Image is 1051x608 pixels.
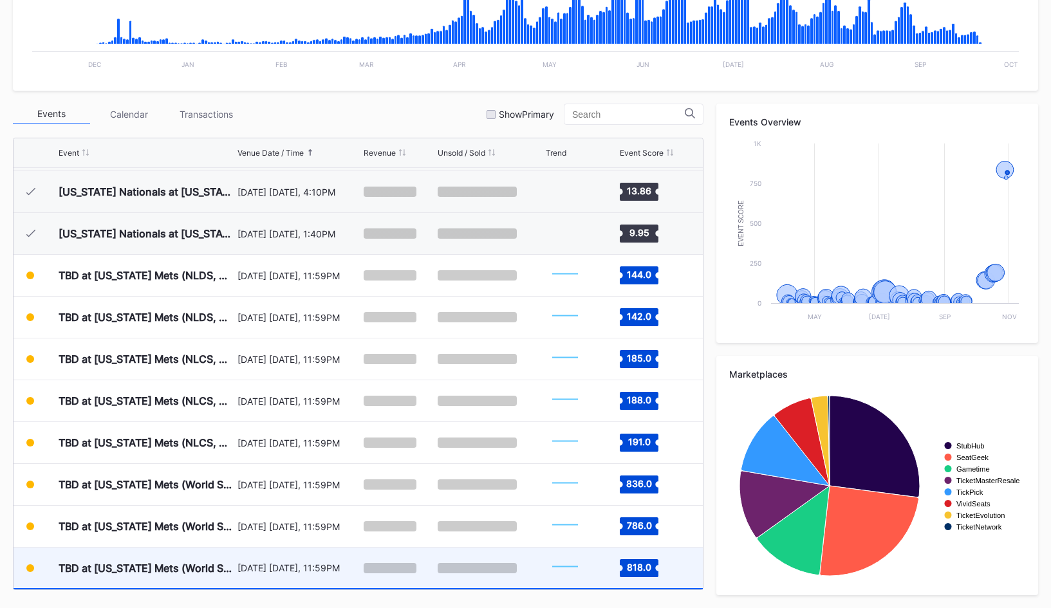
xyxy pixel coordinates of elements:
[59,353,234,365] div: TBD at [US_STATE] Mets (NLCS, Home Game 1) (If Necessary) (Date TBD) CANCELLED
[59,148,79,158] div: Event
[626,478,652,489] text: 836.0
[181,60,194,68] text: Jan
[546,510,584,542] svg: Chart title
[729,116,1025,127] div: Events Overview
[956,465,990,473] text: Gametime
[237,148,304,158] div: Venue Date / Time
[956,523,1002,531] text: TicketNetwork
[627,269,651,280] text: 144.0
[438,148,485,158] div: Unsold / Sold
[364,148,396,158] div: Revenue
[546,176,584,208] svg: Chart title
[939,313,951,320] text: Sep
[956,488,983,496] text: TickPick
[546,385,584,417] svg: Chart title
[237,228,360,239] div: [DATE] [DATE], 1:40PM
[750,219,761,227] text: 500
[59,562,234,575] div: TBD at [US_STATE] Mets (World Series, Home Game 3) (If Necessary) (Date TBD)
[729,137,1025,330] svg: Chart title
[758,299,761,307] text: 0
[1004,60,1018,68] text: Oct
[750,259,761,267] text: 250
[1002,313,1017,320] text: Nov
[546,427,584,459] svg: Chart title
[59,185,234,198] div: [US_STATE] Nationals at [US_STATE][GEOGRAPHIC_DATA] (Long Sleeve T-Shirt Giveaway)
[808,313,822,320] text: May
[627,185,651,196] text: 13.86
[453,60,466,68] text: Apr
[546,301,584,333] svg: Chart title
[754,140,761,147] text: 1k
[620,148,664,158] div: Event Score
[237,562,360,573] div: [DATE] [DATE], 11:59PM
[237,396,360,407] div: [DATE] [DATE], 11:59PM
[820,60,833,68] text: Aug
[59,436,234,449] div: TBD at [US_STATE] Mets (NLCS, Home Game 3) (If Necessary) (Date TBD)
[237,438,360,448] div: [DATE] [DATE], 11:59PM
[546,552,584,584] svg: Chart title
[237,521,360,532] div: [DATE] [DATE], 11:59PM
[237,312,360,323] div: [DATE] [DATE], 11:59PM
[723,60,744,68] text: [DATE]
[627,311,651,322] text: 142.0
[637,60,649,68] text: Jun
[59,269,234,282] div: TBD at [US_STATE] Mets (NLDS, Home Game 1) (If Necessary) (Date TBD) CANCELLED
[237,479,360,490] div: [DATE] [DATE], 11:59PM
[629,227,649,238] text: 9.95
[956,442,985,450] text: StubHub
[738,200,745,246] text: Event Score
[546,468,584,501] svg: Chart title
[546,148,566,158] div: Trend
[546,343,584,375] svg: Chart title
[13,104,90,124] div: Events
[956,511,1005,519] text: TicketEvolution
[275,60,288,68] text: Feb
[543,60,557,68] text: May
[359,60,374,68] text: Mar
[499,109,554,120] div: Show Primary
[59,520,234,533] div: TBD at [US_STATE] Mets (World Series, Home Game 2) (If Necessary) (Date TBD)
[627,561,651,572] text: 818.0
[59,227,234,240] div: [US_STATE] Nationals at [US_STATE][GEOGRAPHIC_DATA]
[237,354,360,365] div: [DATE] [DATE], 11:59PM
[167,104,245,124] div: Transactions
[237,270,360,281] div: [DATE] [DATE], 11:59PM
[956,454,989,461] text: SeatGeek
[572,109,685,120] input: Search
[750,180,761,187] text: 750
[915,60,926,68] text: Sep
[59,311,234,324] div: TBD at [US_STATE] Mets (NLDS, Home Game 2) (If Necessary) (Date TBD) CANCELLED
[88,60,101,68] text: Dec
[627,394,651,405] text: 188.0
[59,478,234,491] div: TBD at [US_STATE] Mets (World Series, Home Game 1) (If Necessary) (Date TBD)
[956,477,1019,484] text: TicketMasterResale
[59,394,234,407] div: TBD at [US_STATE] Mets (NLCS, Home Game 2) (If Necessary) (Date TBD)
[628,436,650,447] text: 191.0
[546,259,584,291] svg: Chart title
[626,520,651,531] text: 786.0
[237,187,360,198] div: [DATE] [DATE], 4:10PM
[90,104,167,124] div: Calendar
[627,353,651,364] text: 185.0
[729,389,1025,582] svg: Chart title
[956,500,991,508] text: VividSeats
[729,369,1025,380] div: Marketplaces
[869,313,890,320] text: [DATE]
[546,217,584,250] svg: Chart title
